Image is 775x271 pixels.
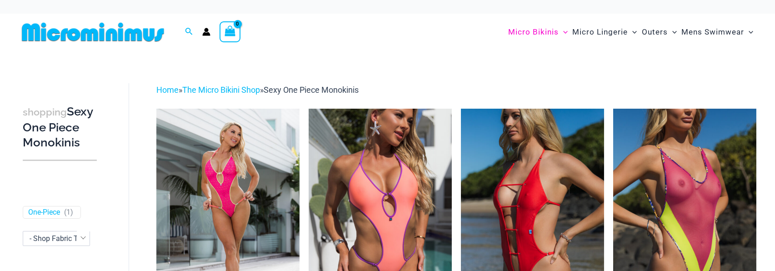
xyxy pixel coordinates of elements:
span: 1 [66,208,70,216]
span: - Shop Fabric Type [30,234,89,243]
span: Menu Toggle [668,20,677,44]
span: - Shop Fabric Type [23,231,90,246]
nav: Site Navigation [505,17,757,47]
span: Menu Toggle [744,20,753,44]
img: MM SHOP LOGO FLAT [18,22,168,42]
span: Micro Bikinis [508,20,559,44]
a: View Shopping Cart, empty [220,21,240,42]
a: Micro LingerieMenu ToggleMenu Toggle [570,18,639,46]
a: OutersMenu ToggleMenu Toggle [640,18,679,46]
span: Mens Swimwear [681,20,744,44]
span: Micro Lingerie [572,20,628,44]
span: Menu Toggle [628,20,637,44]
a: Home [156,85,179,95]
h3: Sexy One Piece Monokinis [23,104,97,151]
span: Sexy One Piece Monokinis [264,85,359,95]
a: Search icon link [185,26,193,38]
a: The Micro Bikini Shop [182,85,260,95]
span: » » [156,85,359,95]
span: - Shop Fabric Type [23,231,90,246]
span: ( ) [64,208,73,217]
a: Account icon link [202,28,210,36]
span: shopping [23,106,67,118]
span: Menu Toggle [559,20,568,44]
a: Mens SwimwearMenu ToggleMenu Toggle [679,18,755,46]
span: Outers [642,20,668,44]
a: One-Piece [28,208,60,217]
a: Micro BikinisMenu ToggleMenu Toggle [506,18,570,46]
